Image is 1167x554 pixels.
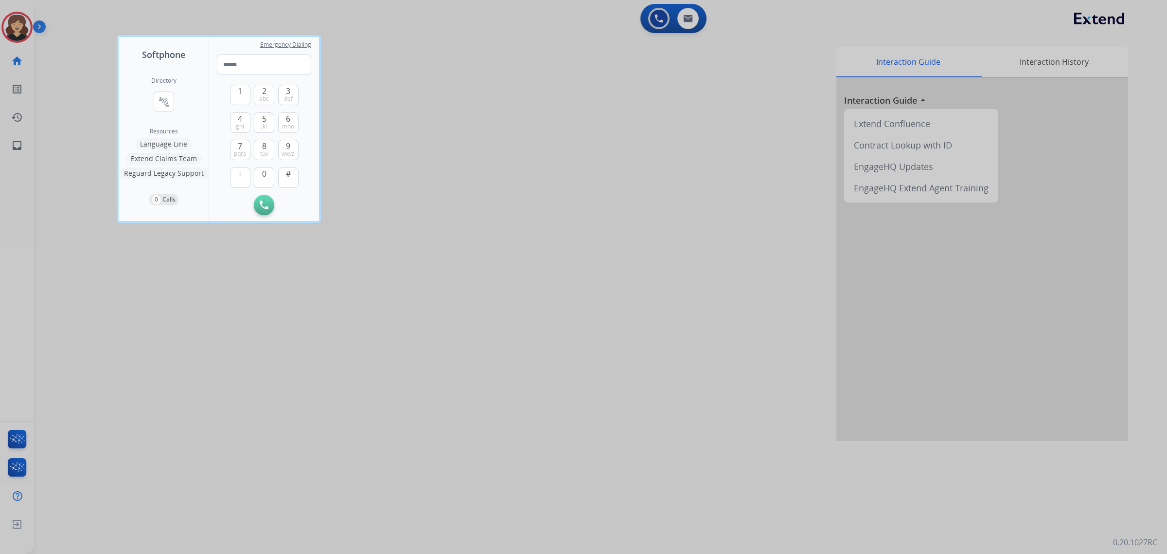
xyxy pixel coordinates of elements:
[278,167,299,188] button: #
[286,168,291,180] span: #
[262,113,266,125] span: 5
[278,140,299,160] button: 9wxyz
[119,167,209,179] button: Reguard Legacy Support
[238,168,242,180] span: +
[262,140,266,152] span: 8
[230,112,250,133] button: 4ghi
[152,195,160,204] p: 0
[238,140,242,152] span: 7
[260,201,268,209] img: call-button
[254,140,274,160] button: 8tuv
[151,77,177,85] h2: Directory
[259,95,269,103] span: abc
[260,41,311,49] span: Emergency Dialing
[230,140,250,160] button: 7pqrs
[135,138,192,150] button: Language Line
[262,168,266,180] span: 0
[261,123,267,130] span: jkl
[238,113,242,125] span: 4
[126,153,202,165] button: Extend Claims Team
[262,85,266,97] span: 2
[278,85,299,105] button: 3def
[236,123,244,130] span: ghi
[286,85,290,97] span: 3
[254,112,274,133] button: 5jkl
[282,123,294,130] span: mno
[150,128,178,135] span: Resources
[1113,536,1157,548] p: 0.20.1027RC
[149,194,178,205] button: 0Calls
[254,167,274,188] button: 0
[286,140,290,152] span: 9
[278,112,299,133] button: 6mno
[234,150,246,158] span: pqrs
[284,95,293,103] span: def
[260,150,268,158] span: tuv
[230,85,250,105] button: 1
[282,150,295,158] span: wxyz
[230,167,250,188] button: +
[286,113,290,125] span: 6
[254,85,274,105] button: 2abc
[162,195,176,204] p: Calls
[142,48,185,61] span: Softphone
[158,96,170,108] mat-icon: connect_without_contact
[238,85,242,97] span: 1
